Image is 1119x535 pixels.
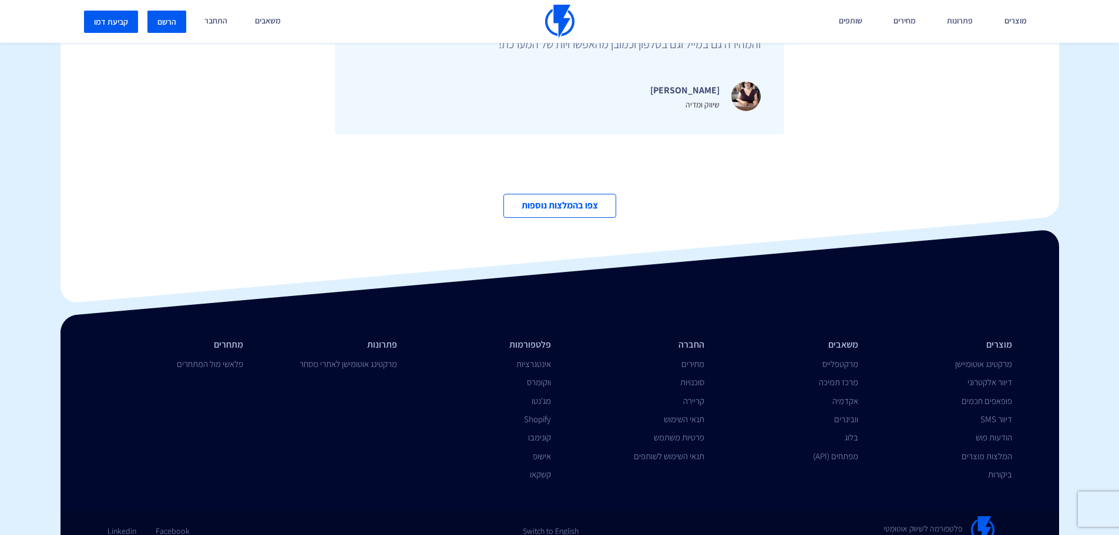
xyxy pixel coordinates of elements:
li: פתרונות [261,338,397,352]
a: פרטיות משתמש [654,432,704,443]
li: החברה [569,338,705,352]
a: מרכז תמיכה [819,376,858,388]
a: מרקטפלייס [822,358,858,369]
a: דיוור אלקטרוני [967,376,1012,388]
a: פלאשי מול המתחרים [177,358,243,369]
a: אינטגרציות [516,358,551,369]
a: קביעת דמו [84,11,138,33]
p: [PERSON_NAME] [650,82,720,99]
li: פלטפורמות [415,338,551,352]
a: תנאי השימוש לשותפים [634,450,704,462]
a: Shopify [524,413,551,425]
a: מפתחים (API) [813,450,858,462]
a: צפו בהמלצות נוספות [503,194,616,218]
a: ווקומרס [527,376,551,388]
a: מרקטינג אוטומישן לאתרי מסחר [300,358,397,369]
a: דיוור SMS [980,413,1012,425]
a: וובינרים [834,413,858,425]
a: הודעות פוש [976,432,1012,443]
a: בלוג [845,432,858,443]
a: תנאי השימוש [664,413,704,425]
a: פופאפים חכמים [962,395,1012,406]
a: קונימבו [528,432,551,443]
span: שיווק ומדיה [685,99,720,110]
a: הרשם [147,11,186,33]
a: המלצות מוצרים [962,450,1012,462]
a: מרקטינג אוטומיישן [955,358,1012,369]
a: סוכנויות [680,376,704,388]
a: אקדמיה [832,395,858,406]
a: קריירה [683,395,704,406]
a: ביקורות [988,469,1012,480]
li: משאבים [722,338,858,352]
li: מוצרים [876,338,1012,352]
a: מג'נטו [532,395,551,406]
li: מתחרים [107,338,244,352]
a: קשקאו [530,469,551,480]
a: אישופ [533,450,551,462]
a: מחירים [681,358,704,369]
